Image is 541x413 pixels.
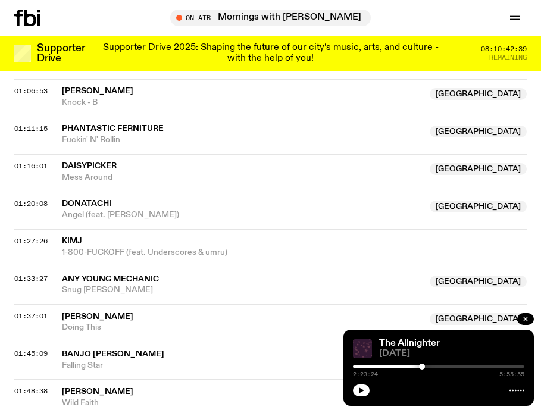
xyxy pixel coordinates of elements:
span: 01:11:15 [14,124,48,133]
span: [GEOGRAPHIC_DATA] [430,163,527,175]
span: Wild Faith [62,398,423,409]
span: Doing This [62,322,423,333]
a: The Allnighter [379,339,440,348]
span: [GEOGRAPHIC_DATA] [430,201,527,212]
span: 5:55:55 [499,371,524,377]
span: Remaining [489,54,527,61]
span: 01:45:09 [14,349,48,358]
span: [DATE] [379,349,524,358]
p: Supporter Drive 2025: Shaping the future of our city’s music, arts, and culture - with the help o... [100,43,441,64]
span: Any Young Mechanic [62,275,159,283]
span: [GEOGRAPHIC_DATA] [430,88,527,100]
span: 01:20:08 [14,199,48,208]
span: Angel (feat. [PERSON_NAME]) [62,209,423,221]
button: On AirMornings with [PERSON_NAME] [170,10,371,26]
span: 1-800-FUCKOFF (feat. Underscores & umru) [62,247,527,258]
span: Snug [PERSON_NAME] [62,284,423,296]
span: 01:48:38 [14,386,48,396]
span: [PERSON_NAME] [62,312,133,321]
span: Daisypicker [62,162,117,170]
span: Donatachi [62,199,111,208]
span: Fuckin' N' Rollin [62,134,423,146]
span: 08:10:42:39 [481,46,527,52]
span: [GEOGRAPHIC_DATA] [430,126,527,137]
span: [PERSON_NAME] [62,387,133,396]
span: 01:33:27 [14,274,48,283]
span: [GEOGRAPHIC_DATA] [430,313,527,325]
span: Mess Around [62,172,423,183]
span: 01:06:53 [14,86,48,96]
span: Banjo [PERSON_NAME] [62,350,164,358]
span: 01:37:01 [14,311,48,321]
span: Falling Star [62,360,423,371]
span: [GEOGRAPHIC_DATA] [430,276,527,287]
span: [PERSON_NAME] [62,87,133,95]
span: 01:27:26 [14,236,48,246]
span: kimj [62,237,82,245]
span: 2:23:24 [353,371,378,377]
h3: Supporter Drive [37,43,85,64]
span: 01:16:01 [14,161,48,171]
span: Phantastic Ferniture [62,124,164,133]
span: Knock - B [62,97,423,108]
